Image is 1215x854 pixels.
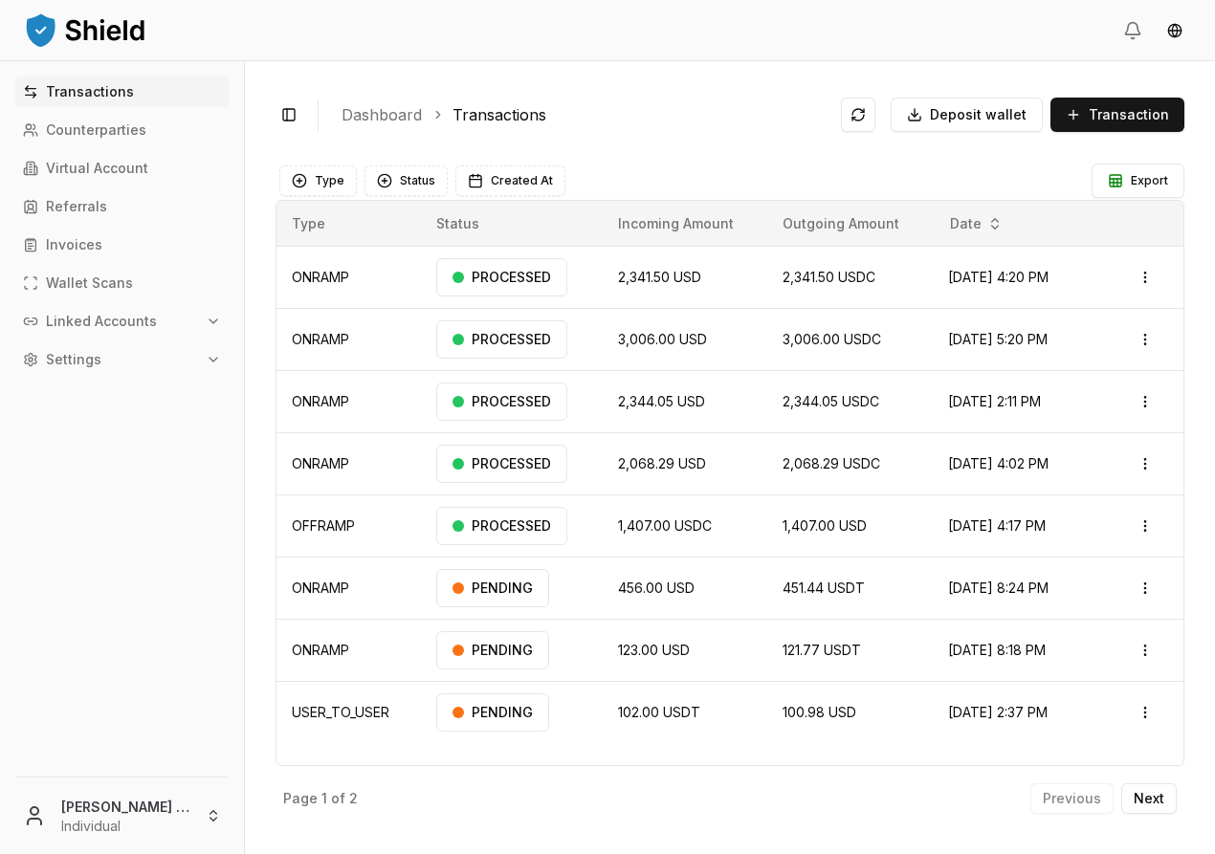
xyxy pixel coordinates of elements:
span: Created At [491,173,553,188]
div: PROCESSED [436,258,567,296]
span: 121.77 USDT [783,642,861,658]
div: PROCESSED [436,445,567,483]
p: Counterparties [46,123,146,137]
span: 2,341.50 USD [618,269,701,285]
button: Deposit wallet [891,98,1043,132]
span: 2,344.05 USDC [783,393,879,409]
button: [PERSON_NAME] [PERSON_NAME]Individual [8,785,236,846]
p: [PERSON_NAME] [PERSON_NAME] [61,797,190,817]
p: Settings [46,353,101,366]
span: [DATE] 2:37 PM [948,704,1048,720]
th: Type [276,201,421,247]
a: Wallet Scans [15,268,229,298]
span: 3,006.00 USDC [783,331,881,347]
td: ONRAMP [276,371,421,433]
a: Dashboard [342,103,422,126]
span: [DATE] 5:20 PM [948,331,1048,347]
span: 2,344.05 USD [618,393,705,409]
td: ONRAMP [276,620,421,682]
button: Linked Accounts [15,306,229,337]
span: [DATE] 8:18 PM [948,642,1046,658]
span: 2,341.50 USDC [783,269,875,285]
div: PROCESSED [436,507,567,545]
span: 451.44 USDT [783,580,865,596]
span: 1,407.00 USD [783,517,867,534]
span: 1,407.00 USDC [618,517,712,534]
a: Virtual Account [15,153,229,184]
th: Incoming Amount [603,201,767,247]
p: 2 [349,792,358,805]
p: Next [1134,792,1164,805]
span: Transaction [1089,105,1169,124]
button: Export [1092,164,1184,198]
div: PENDING [436,569,549,607]
td: ONRAMP [276,309,421,371]
td: OFFRAMP [276,495,421,558]
td: ONRAMP [276,247,421,309]
a: Counterparties [15,115,229,145]
a: Referrals [15,191,229,222]
button: Type [279,165,357,196]
span: 456.00 USD [618,580,695,596]
button: Created At [455,165,565,196]
a: Transactions [453,103,546,126]
button: Settings [15,344,229,375]
img: ShieldPay Logo [23,11,147,49]
span: 100.98 USD [783,704,856,720]
a: Transactions [15,77,229,107]
span: 2,068.29 USDC [783,455,880,471]
div: PROCESSED [436,383,567,421]
span: [DATE] 8:24 PM [948,580,1049,596]
td: ONRAMP [276,433,421,495]
th: Status [421,201,603,247]
span: 123.00 USD [618,642,690,658]
span: 3,006.00 USD [618,331,707,347]
p: 1 [321,792,327,805]
p: Virtual Account [46,162,148,175]
button: Next [1121,783,1177,814]
span: [DATE] 4:20 PM [948,269,1049,285]
p: Wallet Scans [46,276,133,290]
p: Linked Accounts [46,315,157,328]
nav: breadcrumb [342,103,826,126]
div: PROCESSED [436,320,567,359]
span: [DATE] 4:02 PM [948,455,1049,471]
p: Page [283,792,318,805]
span: 102.00 USDT [618,704,700,720]
span: 2,068.29 USD [618,455,706,471]
button: Date [942,208,1010,239]
p: of [331,792,345,805]
p: Referrals [46,200,107,213]
button: Transaction [1050,98,1184,132]
td: USER_TO_USER [276,682,421,744]
p: Individual [61,817,190,836]
p: Transactions [46,85,134,99]
div: PENDING [436,631,549,669]
div: PENDING [436,693,549,732]
span: [DATE] 4:17 PM [948,517,1046,534]
span: [DATE] 2:11 PM [948,393,1041,409]
button: Status [364,165,448,196]
th: Outgoing Amount [767,201,933,247]
span: Deposit wallet [930,105,1027,124]
td: ONRAMP [276,558,421,620]
p: Invoices [46,238,102,252]
a: Invoices [15,230,229,260]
